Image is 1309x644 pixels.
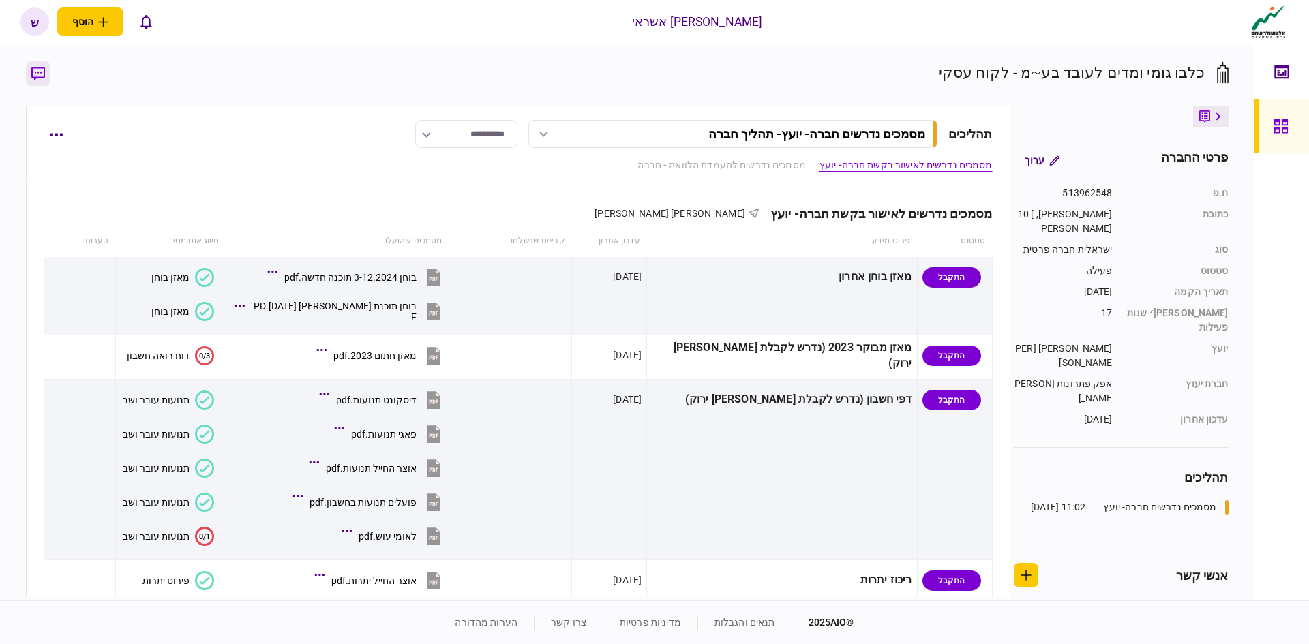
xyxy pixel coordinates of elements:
[310,497,417,508] div: פועלים תנועות בחשבון.pdf
[199,532,210,540] text: 0/1
[337,418,444,449] button: פאגי תנועות.pdf
[917,226,992,257] th: סטטוס
[123,459,214,478] button: תנועות עובר ושב
[647,226,917,257] th: פריט מידע
[123,390,214,410] button: תנועות עובר ושב
[359,531,417,542] div: לאומי עוש.pdf
[572,226,647,257] th: עדכון אחרון
[1014,186,1113,200] div: 513962548
[226,226,449,257] th: מסמכים שהועלו
[238,296,444,326] button: בוחן תוכנת אורן ינואר פברואר 2024.PDF
[127,346,214,365] button: 0/3דוח רואה חשבון
[142,575,190,586] div: פירוט יתרות
[620,617,681,628] a: מדיניות פרטיות
[528,120,937,148] button: מסמכים נדרשים חברה- יועץ- תהליך חברה
[322,384,444,415] button: דיסקונט תנועות.pdf
[922,267,981,288] div: התקבל
[1126,186,1229,200] div: ח.פ
[939,61,1205,84] div: כלבו גומי ומדים לעובד בע~מ - לקוח עסקי
[318,565,444,596] button: אוצר החייל יתרות.pdf
[613,270,642,283] div: [DATE]
[819,158,993,172] a: מסמכים נדרשים לאישור בקשת חברה- יועץ
[252,301,417,322] div: בוחן תוכנת אורן ינואר פברואר 2024.PDF
[123,493,214,512] button: תנועות עובר ושב
[333,350,417,361] div: מאזן חתום 2023.pdf
[1126,243,1229,257] div: סוג
[132,7,160,36] button: פתח רשימת התראות
[78,226,116,257] th: הערות
[1126,306,1229,335] div: [PERSON_NAME]׳ שנות פעילות
[652,262,912,292] div: מאזן בוחן אחרון
[652,565,912,596] div: ריכוז יתרות
[116,226,226,257] th: סיווג אוטומטי
[613,348,642,362] div: [DATE]
[449,226,571,257] th: קבצים שנשלחו
[20,7,49,36] button: ש
[320,340,444,371] button: מאזן חתום 2023.pdf
[1014,243,1113,257] div: ישראלית חברה פרטית
[922,346,981,366] div: התקבל
[1126,377,1229,405] div: חברת יעוץ
[714,617,775,628] a: תנאים והגבלות
[652,340,912,371] div: מאזן מבוקר 2023 (נדרש לקבלת [PERSON_NAME] ירוק)
[199,351,210,360] text: 0/3
[1014,377,1113,405] div: אפק פתרונות [PERSON_NAME]
[1161,148,1228,172] div: פרטי החברה
[632,13,763,31] div: [PERSON_NAME] אשראי
[637,158,805,172] a: מסמכים נדרשים להעמדת הלוואה - חברה
[123,425,214,444] button: תנועות עובר ושב
[151,272,190,283] div: מאזן בוחן
[922,390,981,410] div: התקבל
[613,573,642,587] div: [DATE]
[57,7,123,36] button: פתח תפריט להוספת לקוח
[151,268,214,287] button: מאזן בוחן
[1126,285,1229,299] div: תאריך הקמה
[1248,5,1289,39] img: client company logo
[123,395,190,405] div: תנועות עובר ושב
[1103,500,1216,515] div: מסמכים נדרשים חברה- יועץ
[1126,341,1229,370] div: יועץ
[151,306,190,317] div: מאזן בוחן
[1014,468,1229,487] div: תהליכים
[296,487,444,517] button: פועלים תנועות בחשבון.pdf
[326,463,417,474] div: אוצר החייל תנועות.pdf
[336,395,417,405] div: דיסקונט תנועות.pdf
[922,570,981,591] div: התקבל
[1014,264,1113,278] div: פעילה
[271,262,444,292] button: בוחן 3-12.2024 תוכנה חדשה.pdf
[123,497,190,508] div: תנועות עובר ושב
[312,453,444,483] button: אוצר החייל תנועות.pdf
[1014,207,1113,236] div: [PERSON_NAME], 10 [PERSON_NAME]
[142,571,214,590] button: פירוט יתרות
[127,350,190,361] div: דוח רואה חשבון
[1126,412,1229,427] div: עדכון אחרון
[284,272,417,283] div: בוחן 3-12.2024 תוכנה חדשה.pdf
[151,302,214,321] button: מאזן בוחן
[123,429,190,440] div: תנועות עובר ושב
[1126,207,1229,236] div: כתובת
[455,617,517,628] a: הערות מהדורה
[123,527,214,546] button: 0/1תנועות עובר ושב
[551,617,586,628] a: צרו קשר
[1176,566,1229,585] div: אנשי קשר
[123,531,190,542] div: תנועות עובר ושב
[708,127,925,141] div: מסמכים נדרשים חברה- יועץ - תהליך חברה
[595,208,745,219] span: [PERSON_NAME] [PERSON_NAME]
[123,463,190,474] div: תנועות עובר ושב
[331,575,417,586] div: אוצר החייל יתרות.pdf
[613,393,642,406] div: [DATE]
[1126,264,1229,278] div: סטטוס
[1031,500,1229,515] a: מסמכים נדרשים חברה- יועץ11:02 [DATE]
[1014,412,1113,427] div: [DATE]
[792,615,854,630] div: © 2025 AIO
[652,384,912,415] div: דפי חשבון (נדרש לקבלת [PERSON_NAME] ירוק)
[1014,341,1113,370] div: [PERSON_NAME] [PERSON_NAME]
[351,429,417,440] div: פאגי תנועות.pdf
[948,125,993,143] div: תהליכים
[1031,500,1086,515] div: 11:02 [DATE]
[1014,148,1070,172] button: ערוך
[1014,285,1113,299] div: [DATE]
[1014,306,1113,335] div: 17
[759,206,993,221] div: מסמכים נדרשים לאישור בקשת חברה- יועץ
